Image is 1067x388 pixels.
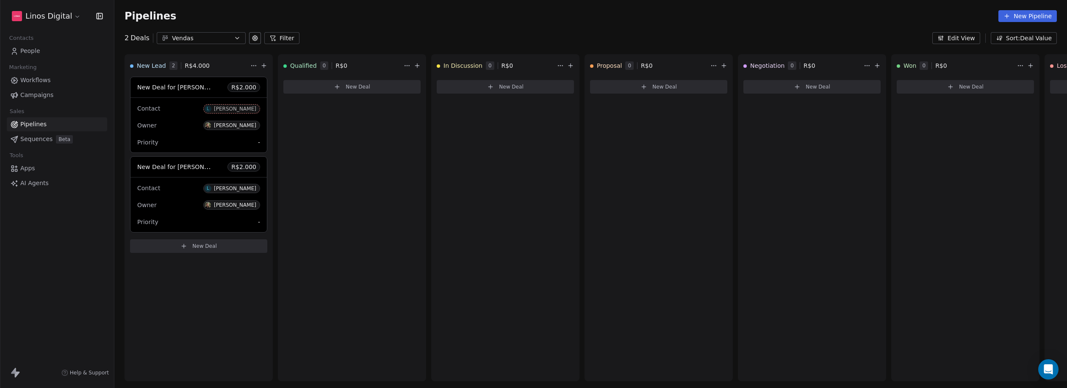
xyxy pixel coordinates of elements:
div: L [207,105,209,112]
span: New Deal [192,243,217,249]
div: [PERSON_NAME] [214,122,256,128]
span: 0 [788,61,796,70]
a: AI Agents [7,176,107,190]
span: People [20,47,40,55]
button: New Deal [437,80,574,94]
span: Sales [6,105,28,118]
div: [PERSON_NAME] [214,106,256,112]
img: L [205,122,211,129]
span: 2 [169,61,178,70]
a: People [7,44,107,58]
span: Linos Digital [25,11,72,22]
span: Qualified [290,61,317,70]
span: Tools [6,149,27,162]
img: linos-digital-logo-marketing-digital-branding.jpg [12,11,22,21]
div: Proposal0R$0 [590,55,709,77]
span: Won [903,61,916,70]
span: Owner [137,122,157,129]
a: Campaigns [7,88,107,102]
span: 0 [320,61,329,70]
span: Contacts [6,32,37,44]
span: R$ 0 [335,61,347,70]
a: Help & Support [61,369,109,376]
span: New Deal [806,83,830,90]
div: Won0R$0 [897,55,1015,77]
button: New Deal [130,239,267,253]
span: Proposal [597,61,622,70]
span: Deals [130,33,150,43]
span: Priority [137,139,158,146]
span: Priority [137,219,158,225]
span: New Deal for [PERSON_NAME] [137,83,227,91]
div: 2 [125,33,150,43]
span: - [258,138,260,147]
span: Campaigns [20,91,53,100]
span: New Lead [137,61,166,70]
span: Help & Support [70,369,109,376]
div: Qualified0R$0 [283,55,402,77]
span: 0 [920,61,928,70]
a: Workflows [7,73,107,87]
button: Sort: Deal Value [991,32,1057,44]
button: New Deal [743,80,881,94]
div: New Deal for [PERSON_NAME]R$2.000ContactL[PERSON_NAME]OwnerL[PERSON_NAME]Priority- [130,156,267,233]
span: R$ 2.000 [231,83,256,91]
div: [PERSON_NAME] [214,186,256,191]
div: Open Intercom Messenger [1038,359,1059,380]
div: New Lead2R$4.000 [130,55,249,77]
span: R$ 0 [804,61,815,70]
span: Contact [137,185,160,191]
span: R$ 2.000 [231,163,256,171]
button: Linos Digital [10,9,83,23]
span: New Deal [652,83,677,90]
span: - [258,218,260,226]
span: Sequences [20,135,53,144]
div: Negotiation0R$0 [743,55,862,77]
button: New Deal [897,80,1034,94]
div: New Deal for [PERSON_NAME]R$2.000ContactL[PERSON_NAME]OwnerL[PERSON_NAME]Priority- [130,77,267,153]
span: R$ 0 [641,61,653,70]
div: [PERSON_NAME] [214,202,256,208]
span: AI Agents [20,179,49,188]
button: Filter [264,32,299,44]
span: New Deal for [PERSON_NAME] [137,163,227,171]
span: Pipelines [125,10,176,22]
span: R$ 0 [502,61,513,70]
button: New Deal [590,80,727,94]
span: New Deal [346,83,370,90]
span: 0 [625,61,634,70]
span: Contact [137,105,160,112]
span: In Discussion [443,61,482,70]
span: Pipelines [20,120,47,129]
button: New Deal [283,80,421,94]
button: New Pipeline [998,10,1057,22]
span: Owner [137,202,157,208]
div: L [207,185,209,192]
span: Apps [20,164,35,173]
a: SequencesBeta [7,132,107,146]
span: Negotiation [750,61,784,70]
a: Pipelines [7,117,107,131]
span: New Deal [499,83,524,90]
span: Workflows [20,76,51,85]
div: Vendas [172,34,230,43]
span: New Deal [959,83,984,90]
div: In Discussion0R$0 [437,55,555,77]
span: R$ 0 [935,61,947,70]
span: Beta [56,135,73,144]
button: Edit View [932,32,980,44]
span: Marketing [6,61,40,74]
img: L [205,202,211,208]
a: Apps [7,161,107,175]
span: R$ 4.000 [185,61,210,70]
span: 0 [486,61,494,70]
